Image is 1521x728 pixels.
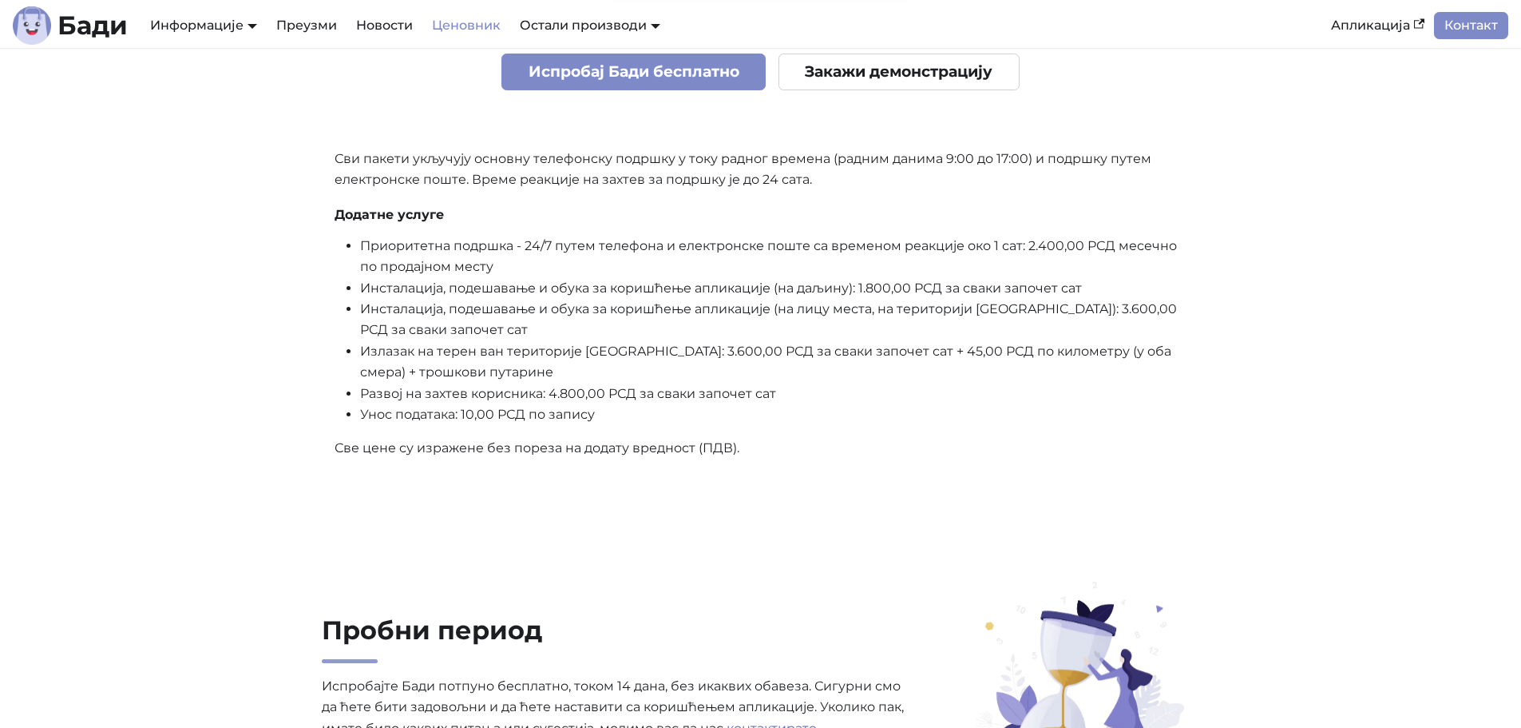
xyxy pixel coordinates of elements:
[360,404,1187,425] li: Унос података: 10,00 РСД по запису
[360,278,1187,299] li: Инсталација, подешавање и обука за коришћење апликације (на даљину): 1.800,00 РСД за сваки започе...
[335,438,1187,459] p: Све цене су изражене без пореза на додату вредност (ПДВ).
[1321,12,1434,39] a: Апликација
[360,384,1187,404] li: Развој на захтев корисника: 4.800,00 РСД за сваки започет сат
[360,236,1187,278] li: Приоритетна подршка - 24/7 путем телефона и електронске поште са временом реакције око 1 сат: 2.4...
[360,299,1187,341] li: Инсталација, подешавање и обука за коришћење апликације (на лицу места, на територији [GEOGRAPHIC...
[1434,12,1508,39] a: Контакт
[335,149,1187,191] p: Сви пакети укључују основну телефонску подршку у току радног времена (радним данима 9:00 до 17:00...
[360,341,1187,384] li: Излазак на терен ван територије [GEOGRAPHIC_DATA]: 3.600,00 РСД за сваки започет сат + 45,00 РСД ...
[347,12,422,39] a: Новости
[267,12,347,39] a: Преузми
[520,18,660,33] a: Остали производи
[13,6,128,45] a: ЛогоБади
[422,12,510,39] a: Ценовник
[778,54,1020,91] a: Закажи демонстрацију
[501,54,766,91] a: Испробај Бади бесплатно
[13,6,51,45] img: Лого
[322,615,911,663] h2: Пробни период
[57,13,128,38] b: Бади
[150,18,257,33] a: Информације
[335,207,1187,223] h4: Додатне услуге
